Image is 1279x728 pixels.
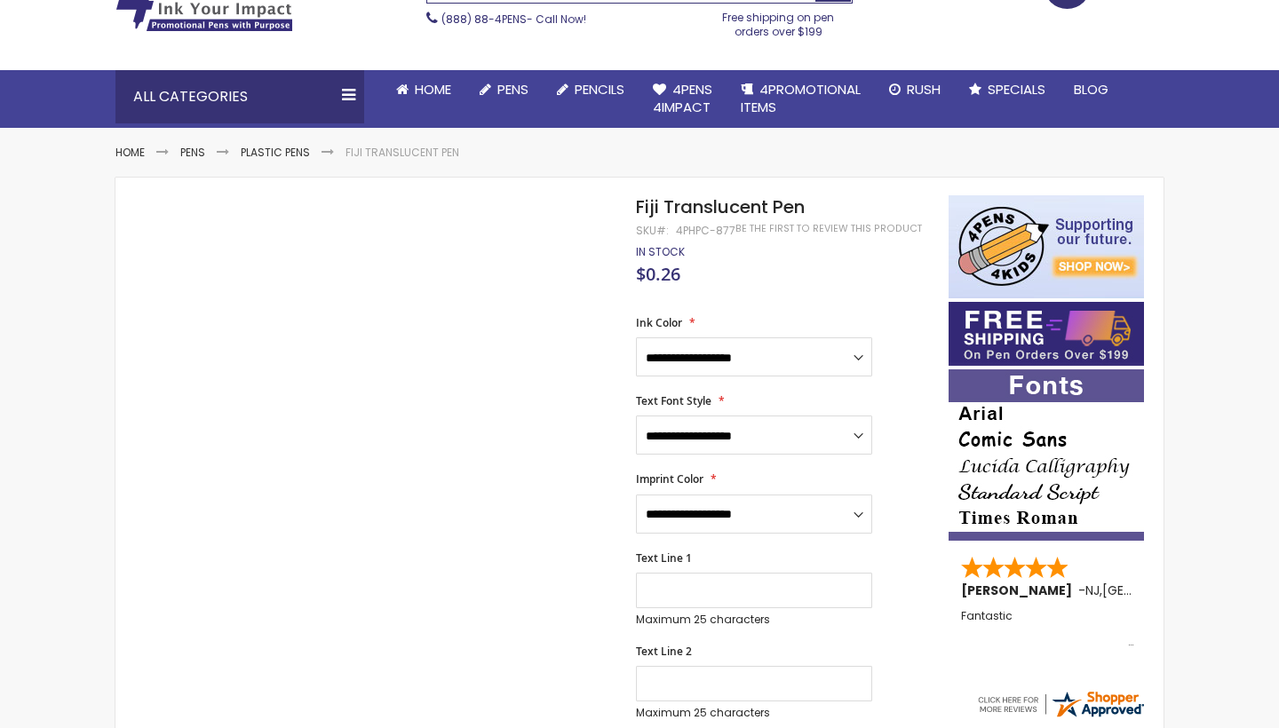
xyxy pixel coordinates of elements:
[907,80,941,99] span: Rush
[1102,582,1233,599] span: [GEOGRAPHIC_DATA]
[636,550,692,566] span: Text Line 1
[115,70,364,123] div: All Categories
[961,582,1078,599] span: [PERSON_NAME]
[1078,582,1233,599] span: - ,
[636,613,872,627] p: Maximum 25 characters
[415,80,451,99] span: Home
[988,80,1045,99] span: Specials
[575,80,624,99] span: Pencils
[949,302,1144,366] img: Free shipping on orders over $199
[961,610,1133,648] div: Fantastic
[465,70,543,109] a: Pens
[639,70,727,128] a: 4Pens4impact
[636,471,703,487] span: Imprint Color
[636,223,669,238] strong: SKU
[1060,70,1123,109] a: Blog
[1074,80,1108,99] span: Blog
[636,262,680,286] span: $0.26
[346,146,459,160] li: Fiji Translucent Pen
[180,145,205,160] a: Pens
[241,145,310,160] a: Plastic Pens
[497,80,528,99] span: Pens
[636,244,685,259] span: In stock
[441,12,527,27] a: (888) 88-4PENS
[949,369,1144,541] img: font-personalization-examples
[636,706,872,720] p: Maximum 25 characters
[704,4,854,39] div: Free shipping on pen orders over $199
[1085,582,1100,599] span: NJ
[636,315,682,330] span: Ink Color
[636,644,692,659] span: Text Line 2
[975,688,1146,720] img: 4pens.com widget logo
[741,80,861,116] span: 4PROMOTIONAL ITEMS
[382,70,465,109] a: Home
[441,12,586,27] span: - Call Now!
[636,245,685,259] div: Availability
[636,194,805,219] span: Fiji Translucent Pen
[676,224,735,238] div: 4PHPC-877
[875,70,955,109] a: Rush
[735,222,922,235] a: Be the first to review this product
[955,70,1060,109] a: Specials
[949,195,1144,298] img: 4pens 4 kids
[543,70,639,109] a: Pencils
[115,145,145,160] a: Home
[636,393,711,408] span: Text Font Style
[727,70,875,128] a: 4PROMOTIONALITEMS
[975,708,1146,724] a: 4pens.com certificate URL
[653,80,712,116] span: 4Pens 4impact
